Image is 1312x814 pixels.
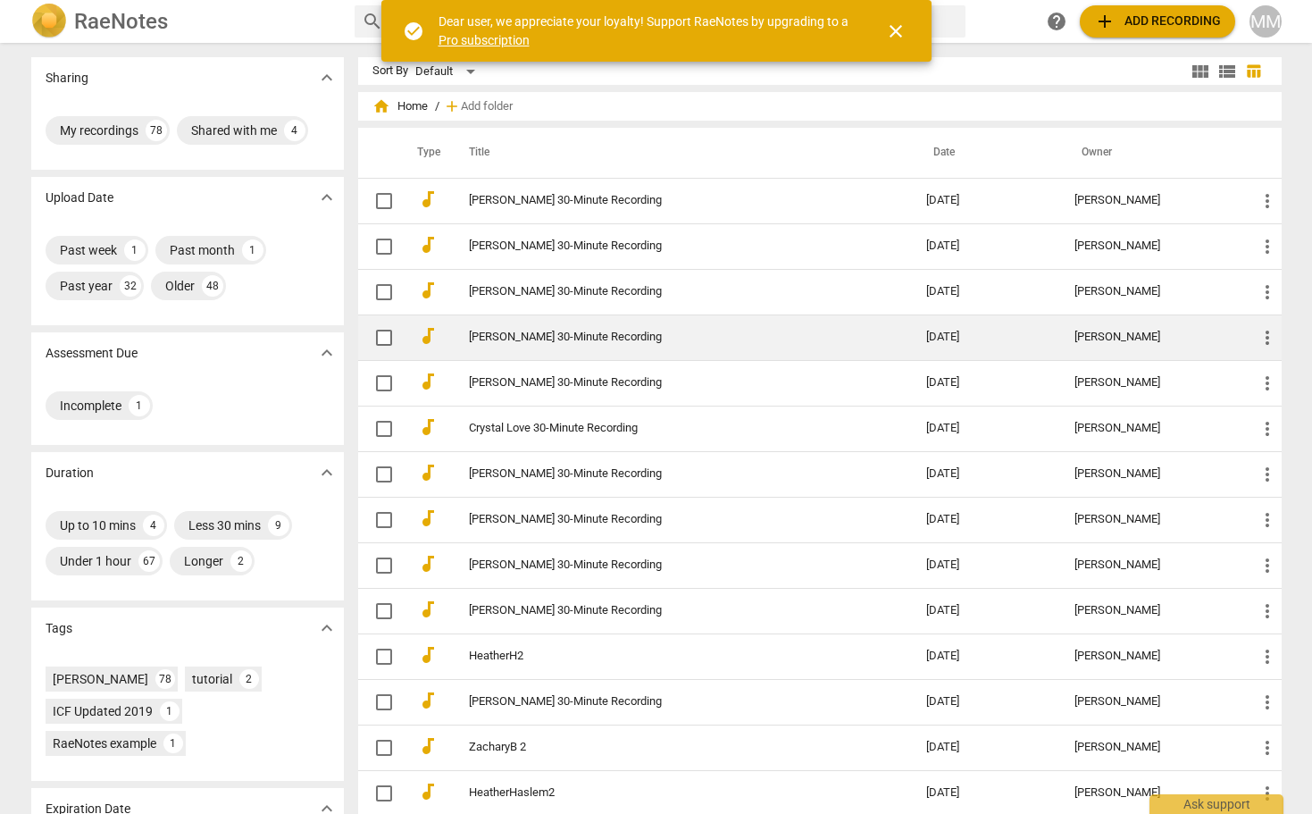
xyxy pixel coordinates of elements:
div: [PERSON_NAME] [1074,558,1228,572]
div: 78 [146,120,167,141]
p: Duration [46,464,94,483]
a: LogoRaeNotes [31,4,340,39]
span: audiotrack [417,325,439,347]
span: expand_more [316,617,338,639]
span: more_vert [1257,600,1278,622]
img: Logo [31,4,67,39]
div: [PERSON_NAME] [1074,695,1228,709]
a: HeatherHaslem2 [469,786,863,800]
div: Longer [184,552,223,570]
a: HeatherH2 [469,650,863,663]
span: more_vert [1257,646,1278,667]
button: Show more [313,615,340,642]
a: [PERSON_NAME] 30-Minute Recording [469,331,863,344]
span: add [443,97,461,115]
div: [PERSON_NAME] [1074,786,1228,800]
span: add [1094,11,1116,32]
div: 1 [160,701,180,721]
span: help [1046,11,1067,32]
h2: RaeNotes [74,9,168,34]
a: ZacharyB 2 [469,741,863,754]
button: Table view [1241,58,1267,85]
div: [PERSON_NAME] [1074,194,1228,207]
span: expand_more [316,187,338,208]
div: 1 [129,395,150,416]
td: [DATE] [912,406,1060,451]
span: audiotrack [417,189,439,210]
span: audiotrack [417,280,439,301]
div: [PERSON_NAME] [1074,741,1228,754]
p: Tags [46,619,72,638]
span: expand_more [316,67,338,88]
span: view_module [1190,61,1211,82]
button: Upload [1080,5,1235,38]
span: audiotrack [417,234,439,256]
span: audiotrack [417,735,439,757]
span: home [372,97,390,115]
span: more_vert [1257,418,1278,440]
a: [PERSON_NAME] 30-Minute Recording [469,285,863,298]
a: [PERSON_NAME] 30-Minute Recording [469,558,863,572]
span: more_vert [1257,281,1278,303]
div: [PERSON_NAME] [1074,513,1228,526]
a: [PERSON_NAME] 30-Minute Recording [469,467,863,481]
a: [PERSON_NAME] 30-Minute Recording [469,604,863,617]
span: more_vert [1257,327,1278,348]
div: [PERSON_NAME] [1074,331,1228,344]
td: [DATE] [912,542,1060,588]
span: view_list [1216,61,1238,82]
span: audiotrack [417,508,439,529]
div: Dear user, we appreciate your loyalty! Support RaeNotes by upgrading to a [439,13,853,49]
div: 4 [143,515,164,536]
div: 78 [155,669,175,689]
span: audiotrack [417,690,439,711]
span: search [362,11,383,32]
span: audiotrack [417,371,439,392]
div: Past year [60,277,113,295]
div: My recordings [60,122,138,139]
td: [DATE] [912,269,1060,315]
a: Pro subscription [439,33,530,47]
span: audiotrack [417,599,439,620]
div: 2 [230,550,252,572]
div: 67 [138,550,160,572]
div: Past week [60,241,117,259]
div: [PERSON_NAME] [1074,467,1228,481]
div: [PERSON_NAME] [53,670,148,688]
span: more_vert [1257,190,1278,212]
span: Home [372,97,428,115]
td: [DATE] [912,451,1060,497]
td: [DATE] [912,588,1060,634]
div: Ask support [1149,794,1283,814]
span: expand_more [316,342,338,364]
th: Owner [1060,128,1242,178]
td: [DATE] [912,725,1060,770]
span: Add recording [1094,11,1221,32]
button: Show more [313,64,340,91]
div: 4 [284,120,305,141]
button: Close [874,10,917,53]
span: more_vert [1257,236,1278,257]
div: 32 [120,275,141,297]
td: [DATE] [912,178,1060,223]
span: more_vert [1257,509,1278,531]
div: [PERSON_NAME] [1074,376,1228,390]
th: Type [403,128,447,178]
button: List view [1214,58,1241,85]
div: Older [165,277,195,295]
div: tutorial [192,670,232,688]
div: 2 [239,669,259,689]
span: more_vert [1257,737,1278,759]
td: [DATE] [912,497,1060,542]
div: Default [415,57,481,86]
div: Incomplete [60,397,121,415]
div: 1 [242,239,263,261]
p: Assessment Due [46,344,138,363]
div: RaeNotes example [53,734,156,752]
td: [DATE] [912,223,1060,269]
td: [DATE] [912,634,1060,679]
span: audiotrack [417,462,439,483]
div: [PERSON_NAME] [1074,422,1228,435]
div: 1 [163,734,183,753]
button: MM [1249,5,1282,38]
